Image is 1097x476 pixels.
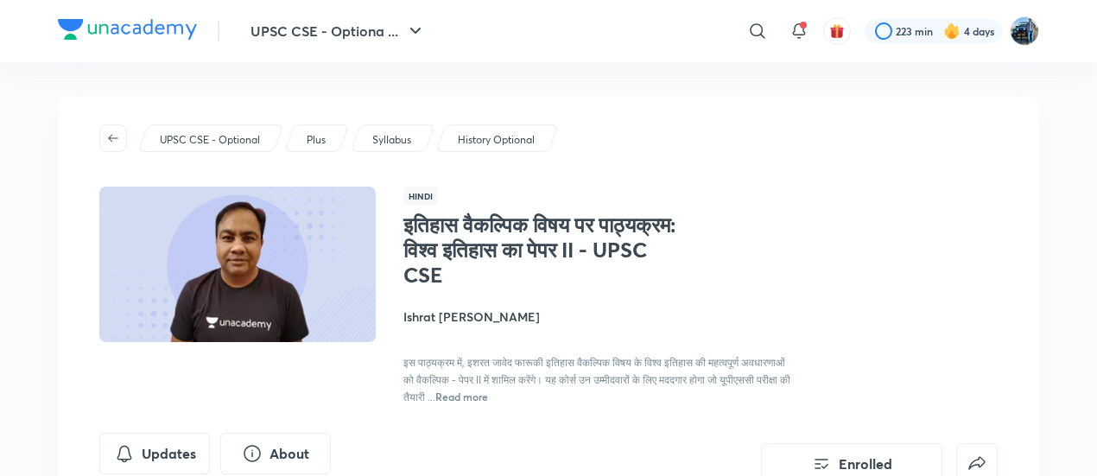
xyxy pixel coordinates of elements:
a: Company Logo [58,19,197,44]
img: Thumbnail [97,185,378,344]
p: UPSC CSE - Optional [160,132,260,148]
a: Syllabus [370,132,415,148]
h4: Ishrat [PERSON_NAME] [403,308,790,326]
img: Company Logo [58,19,197,40]
p: History Optional [458,132,535,148]
button: About [220,433,331,474]
a: History Optional [455,132,538,148]
button: Updates [99,433,210,474]
p: Syllabus [372,132,411,148]
span: Hindi [403,187,438,206]
button: UPSC CSE - Optiona ... [240,14,436,48]
a: Plus [304,132,329,148]
img: I A S babu [1010,16,1039,46]
button: avatar [823,17,851,45]
span: Read more [435,390,488,403]
img: avatar [829,23,845,39]
a: UPSC CSE - Optional [157,132,263,148]
span: इस पाठ्यक्रम में, इशरत जावेद फारूकी इतिहास वैकल्पिक विषय के विश्व इतिहास की महत्वपूर्ण अवधारणाओं ... [403,356,790,403]
img: streak [943,22,961,40]
p: Plus [307,132,326,148]
h1: इतिहास वैकल्पिक विषय पर पाठ्यक्रम: विश्व इतिहास का पेपर II - UPSC CSE [403,213,686,287]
